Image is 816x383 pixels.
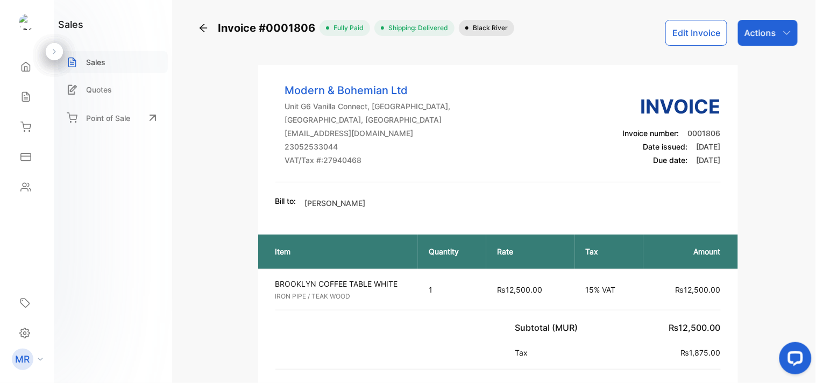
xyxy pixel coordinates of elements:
h3: Invoice [623,92,721,121]
span: Due date: [654,155,688,165]
span: fully paid [329,23,364,33]
a: Quotes [58,79,168,101]
p: Tax [586,246,633,257]
span: ₨12,500.00 [497,285,542,294]
p: Rate [497,246,564,257]
span: Invoice #0001806 [218,20,320,36]
p: 23052533044 [285,141,451,152]
p: 1 [429,284,476,295]
p: Amount [654,246,720,257]
p: Quantity [429,246,476,257]
p: Unit G6 Vanilla Connect, [GEOGRAPHIC_DATA], [285,101,451,112]
span: 0001806 [688,129,721,138]
span: Black River [469,23,508,33]
span: [DATE] [697,155,721,165]
p: [PERSON_NAME] [305,197,366,209]
p: BROOKLYN COFFEE TABLE WHITE [275,278,409,289]
p: Item [275,246,407,257]
p: 15% VAT [586,284,633,295]
span: ₨12,500.00 [676,285,721,294]
p: IRON PIPE / TEAK WOOD [275,292,409,301]
a: Point of Sale [58,106,168,130]
p: VAT/Tax #: 27940468 [285,154,451,166]
p: [GEOGRAPHIC_DATA], [GEOGRAPHIC_DATA] [285,114,451,125]
img: logo [19,14,35,30]
p: Bill to: [275,195,296,207]
iframe: LiveChat chat widget [771,338,816,383]
p: Modern & Bohemian Ltd [285,82,451,98]
span: Shipping: Delivered [384,23,448,33]
span: Date issued: [643,142,688,151]
p: Actions [744,26,776,39]
span: [DATE] [697,142,721,151]
span: Invoice number: [623,129,679,138]
h1: sales [58,17,83,32]
p: Sales [86,56,105,68]
span: ₨1,875.00 [681,348,721,357]
p: MR [16,352,30,366]
span: ₨12,500.00 [669,322,721,333]
p: Tax [515,347,533,358]
p: Quotes [86,84,112,95]
button: Edit Invoice [665,20,727,46]
p: Subtotal (MUR) [515,321,583,334]
a: Sales [58,51,168,73]
p: Point of Sale [86,112,130,124]
button: Actions [738,20,798,46]
p: [EMAIL_ADDRESS][DOMAIN_NAME] [285,127,451,139]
